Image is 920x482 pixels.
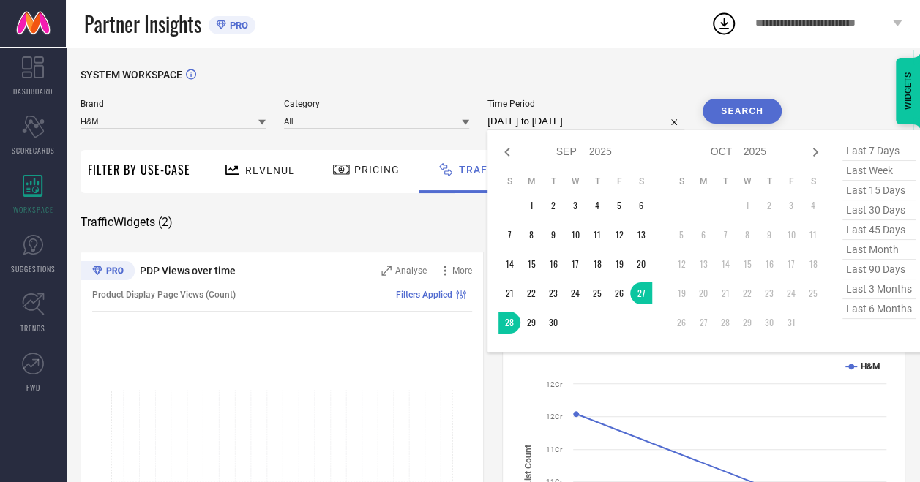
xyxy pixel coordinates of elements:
[586,195,608,216] td: Thu Sep 04 2025
[842,240,916,260] span: last month
[780,312,802,334] td: Fri Oct 31 2025
[608,195,630,216] td: Fri Sep 05 2025
[459,164,505,176] span: Traffic
[498,253,520,275] td: Sun Sep 14 2025
[780,282,802,304] td: Fri Oct 24 2025
[546,445,563,453] text: 11Cr
[498,312,520,334] td: Sun Sep 28 2025
[842,299,916,319] span: last 6 months
[802,195,824,216] td: Sat Oct 04 2025
[395,266,427,276] span: Analyse
[586,253,608,275] td: Thu Sep 18 2025
[586,176,608,187] th: Thursday
[586,282,608,304] td: Thu Sep 25 2025
[470,290,472,300] span: |
[758,224,780,246] td: Thu Oct 09 2025
[802,253,824,275] td: Sat Oct 18 2025
[81,215,173,230] span: Traffic Widgets ( 2 )
[802,282,824,304] td: Sat Oct 25 2025
[13,86,53,97] span: DASHBOARD
[520,224,542,246] td: Mon Sep 08 2025
[842,161,916,181] span: last week
[670,176,692,187] th: Sunday
[520,253,542,275] td: Mon Sep 15 2025
[780,253,802,275] td: Fri Oct 17 2025
[758,176,780,187] th: Thursday
[842,141,916,161] span: last 7 days
[780,224,802,246] td: Fri Oct 10 2025
[20,323,45,334] span: TRENDS
[520,176,542,187] th: Monday
[714,224,736,246] td: Tue Oct 07 2025
[842,279,916,299] span: last 3 months
[354,164,400,176] span: Pricing
[542,282,564,304] td: Tue Sep 23 2025
[736,176,758,187] th: Wednesday
[842,220,916,240] span: last 45 days
[736,312,758,334] td: Wed Oct 29 2025
[487,99,684,109] span: Time Period
[546,380,563,388] text: 12Cr
[586,224,608,246] td: Thu Sep 11 2025
[564,176,586,187] th: Wednesday
[520,282,542,304] td: Mon Sep 22 2025
[714,312,736,334] td: Tue Oct 28 2025
[630,282,652,304] td: Sat Sep 27 2025
[736,195,758,216] td: Wed Oct 01 2025
[498,143,516,161] div: Previous month
[670,282,692,304] td: Sun Oct 19 2025
[88,161,190,178] span: Filter By Use-Case
[842,181,916,200] span: last 15 days
[92,290,236,300] span: Product Display Page Views (Count)
[487,113,684,130] input: Select time period
[608,253,630,275] td: Fri Sep 19 2025
[780,195,802,216] td: Fri Oct 03 2025
[542,195,564,216] td: Tue Sep 02 2025
[498,282,520,304] td: Sun Sep 21 2025
[842,260,916,279] span: last 90 days
[520,312,542,334] td: Mon Sep 29 2025
[714,282,736,304] td: Tue Oct 21 2025
[692,282,714,304] td: Mon Oct 20 2025
[758,253,780,275] td: Thu Oct 16 2025
[542,253,564,275] td: Tue Sep 16 2025
[245,165,295,176] span: Revenue
[703,99,782,124] button: Search
[542,312,564,334] td: Tue Sep 30 2025
[12,145,55,156] span: SCORECARDS
[692,224,714,246] td: Mon Oct 06 2025
[81,261,135,283] div: Premium
[608,282,630,304] td: Fri Sep 26 2025
[758,312,780,334] td: Thu Oct 30 2025
[802,224,824,246] td: Sat Oct 11 2025
[670,312,692,334] td: Sun Oct 26 2025
[542,176,564,187] th: Tuesday
[140,265,236,276] span: PDP Views over time
[84,9,201,39] span: Partner Insights
[630,224,652,246] td: Sat Sep 13 2025
[736,253,758,275] td: Wed Oct 15 2025
[498,176,520,187] th: Sunday
[608,176,630,187] th: Friday
[564,282,586,304] td: Wed Sep 24 2025
[758,195,780,216] td: Thu Oct 02 2025
[564,253,586,275] td: Wed Sep 17 2025
[630,195,652,216] td: Sat Sep 06 2025
[714,253,736,275] td: Tue Oct 14 2025
[381,266,392,276] svg: Zoom
[692,253,714,275] td: Mon Oct 13 2025
[736,224,758,246] td: Wed Oct 08 2025
[807,143,824,161] div: Next month
[608,224,630,246] td: Fri Sep 12 2025
[26,382,40,393] span: FWD
[11,263,56,274] span: SUGGESTIONS
[714,176,736,187] th: Tuesday
[670,224,692,246] td: Sun Oct 05 2025
[226,20,248,31] span: PRO
[452,266,472,276] span: More
[758,282,780,304] td: Thu Oct 23 2025
[81,69,182,80] span: SYSTEM WORKSPACE
[520,195,542,216] td: Mon Sep 01 2025
[564,195,586,216] td: Wed Sep 03 2025
[630,176,652,187] th: Saturday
